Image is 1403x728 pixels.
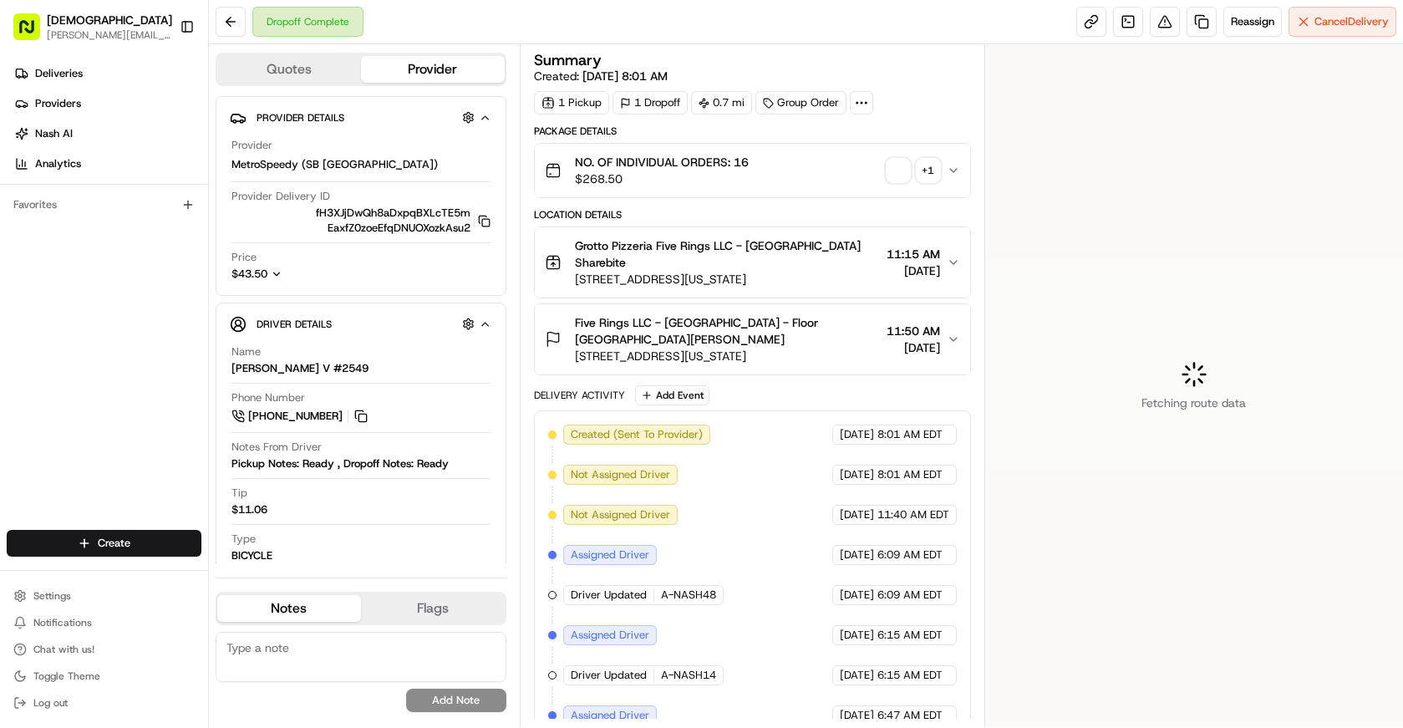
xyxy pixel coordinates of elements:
[877,588,943,603] span: 6:09 AM EDT
[33,616,92,629] span: Notifications
[535,304,970,374] button: Five Rings LLC - [GEOGRAPHIC_DATA] - Floor [GEOGRAPHIC_DATA][PERSON_NAME][STREET_ADDRESS][US_STAT...
[840,507,874,522] span: [DATE]
[635,385,709,405] button: Add Event
[7,611,201,634] button: Notifications
[575,348,880,364] span: [STREET_ADDRESS][US_STATE]
[877,507,949,522] span: 11:40 AM EDT
[1289,7,1396,37] button: CancelDelivery
[534,91,609,115] div: 1 Pickup
[231,548,272,563] div: BICYCLE
[361,56,505,83] button: Provider
[47,12,172,28] button: [DEMOGRAPHIC_DATA]
[217,595,361,622] button: Notes
[840,427,874,442] span: [DATE]
[840,668,874,683] span: [DATE]
[887,339,940,356] span: [DATE]
[575,171,749,187] span: $268.50
[47,28,172,42] button: [PERSON_NAME][EMAIL_ADDRESS][DOMAIN_NAME]
[534,208,971,221] div: Location Details
[535,227,970,298] button: Grotto Pizzeria Five Rings LLC - [GEOGRAPHIC_DATA] Sharebite[STREET_ADDRESS][US_STATE]11:15 AM[DATE]
[257,318,332,331] span: Driver Details
[7,150,208,177] a: Analytics
[840,628,874,643] span: [DATE]
[7,638,201,661] button: Chat with us!
[571,668,647,683] span: Driver Updated
[231,344,261,359] span: Name
[257,111,344,125] span: Provider Details
[691,91,752,115] div: 0.7 mi
[230,310,492,338] button: Driver Details
[231,157,438,172] span: MetroSpeedy (SB [GEOGRAPHIC_DATA])
[217,56,361,83] button: Quotes
[7,191,201,218] div: Favorites
[575,237,880,271] span: Grotto Pizzeria Five Rings LLC - [GEOGRAPHIC_DATA] Sharebite
[230,104,492,131] button: Provider Details
[877,427,943,442] span: 8:01 AM EDT
[7,691,201,715] button: Log out
[7,60,208,87] a: Deliveries
[534,53,602,68] h3: Summary
[7,90,208,117] a: Providers
[231,250,257,265] span: Price
[33,589,71,603] span: Settings
[877,708,943,723] span: 6:47 AM EDT
[877,467,943,482] span: 8:01 AM EDT
[755,91,846,115] div: Group Order
[571,708,649,723] span: Assigned Driver
[33,696,68,710] span: Log out
[887,246,940,262] span: 11:15 AM
[231,189,330,204] span: Provider Delivery ID
[840,547,874,563] span: [DATE]
[231,390,305,405] span: Phone Number
[534,125,971,138] div: Package Details
[1141,395,1246,411] span: Fetching route data
[571,467,670,482] span: Not Assigned Driver
[7,664,201,688] button: Toggle Theme
[887,159,940,182] button: +1
[7,120,208,147] a: Nash AI
[661,588,716,603] span: A-NASH48
[1223,7,1282,37] button: Reassign
[840,467,874,482] span: [DATE]
[534,68,668,84] span: Created:
[877,547,943,563] span: 6:09 AM EDT
[571,507,670,522] span: Not Assigned Driver
[661,668,716,683] span: A-NASH14
[231,502,267,517] div: $11.06
[840,708,874,723] span: [DATE]
[361,595,505,622] button: Flags
[535,144,970,197] button: NO. OF INDIVIDUAL ORDERS: 16$268.50+1
[35,156,81,171] span: Analytics
[231,206,491,236] button: fH3XJjDwQh8aDxpqBXLcTE5m EaxfZ0zoeEfqDNUOXozkAsu2
[582,69,668,84] span: [DATE] 8:01 AM
[35,126,73,141] span: Nash AI
[7,530,201,557] button: Create
[7,7,173,47] button: [DEMOGRAPHIC_DATA][PERSON_NAME][EMAIL_ADDRESS][DOMAIN_NAME]
[571,547,649,563] span: Assigned Driver
[231,267,267,281] span: $43.50
[575,154,749,171] span: NO. OF INDIVIDUAL ORDERS: 16
[7,584,201,608] button: Settings
[1231,14,1274,29] span: Reassign
[575,314,880,348] span: Five Rings LLC - [GEOGRAPHIC_DATA] - Floor [GEOGRAPHIC_DATA][PERSON_NAME]
[534,389,625,402] div: Delivery Activity
[571,628,649,643] span: Assigned Driver
[840,588,874,603] span: [DATE]
[231,486,247,501] span: Tip
[613,91,688,115] div: 1 Dropoff
[35,96,81,111] span: Providers
[35,66,83,81] span: Deliveries
[98,536,130,551] span: Create
[231,407,370,425] a: [PHONE_NUMBER]
[917,159,940,182] div: + 1
[33,669,100,683] span: Toggle Theme
[231,456,449,471] div: Pickup Notes: Ready , Dropoff Notes: Ready
[571,427,703,442] span: Created (Sent To Provider)
[231,138,272,153] span: Provider
[1314,14,1389,29] span: Cancel Delivery
[877,668,943,683] span: 6:15 AM EDT
[231,267,379,282] button: $43.50
[231,440,322,455] span: Notes From Driver
[575,271,880,288] span: [STREET_ADDRESS][US_STATE]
